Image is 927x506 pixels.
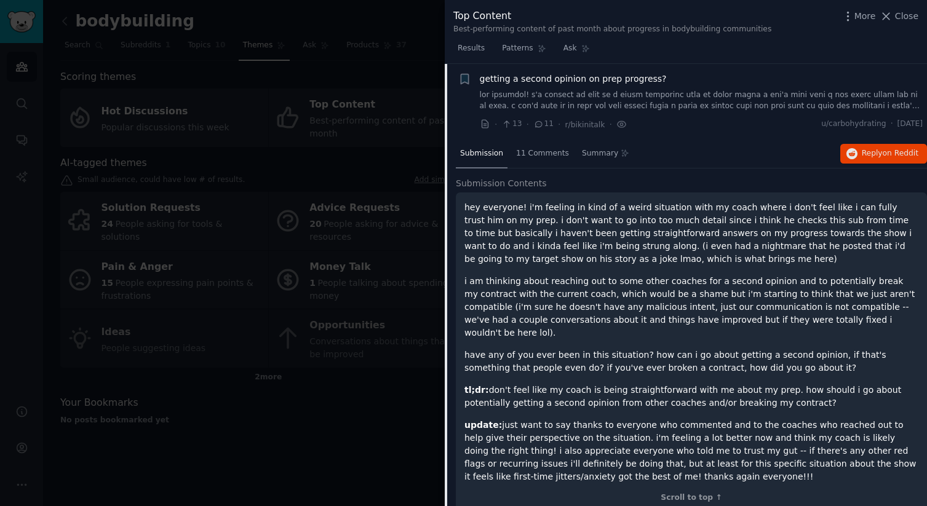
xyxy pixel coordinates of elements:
button: Close [880,10,918,23]
p: just want to say thanks to everyone who commented and to the coaches who reached out to help give... [464,419,918,483]
p: hey everyone! i'm feeling in kind of a weird situation with my coach where i don't feel like i ca... [464,201,918,266]
div: Scroll to top ↑ [464,492,918,504]
a: getting a second opinion on prep progress? [480,73,667,85]
span: · [891,119,893,130]
span: Summary [582,148,618,159]
span: r/bikinitalk [565,121,605,129]
div: Top Content [453,9,771,24]
div: Best-performing content of past month about progress in bodybuilding communities [453,24,771,35]
span: · [609,118,611,131]
strong: tl;dr: [464,385,489,395]
span: u/carbohydrating [821,119,886,130]
button: More [841,10,876,23]
span: Patterns [502,43,533,54]
a: Ask [559,39,594,64]
p: i am thinking about reaching out to some other coaches for a second opinion and to potentially br... [464,275,918,339]
span: 11 [533,119,554,130]
a: Patterns [498,39,550,64]
a: lor ipsumdol! s'a consect ad elit se d eiusm temporinc utla et dolor magna a eni'a mini veni q no... [480,90,923,111]
span: 11 Comments [516,148,569,159]
span: 13 [501,119,522,130]
span: Submission [460,148,503,159]
span: More [854,10,876,23]
a: Results [453,39,489,64]
span: · [495,118,497,131]
span: [DATE] [897,119,923,130]
span: Submission Contents [456,177,547,190]
span: Reply [862,148,918,159]
p: have any of you ever been in this situation? how can i go about getting a second opinion, if that... [464,349,918,374]
span: · [558,118,560,131]
p: don't feel like my coach is being straightforward with me about my prep. how should i go about po... [464,384,918,409]
strong: update: [464,420,502,430]
span: · [527,118,529,131]
span: Ask [563,43,577,54]
button: Replyon Reddit [840,144,927,164]
span: Close [895,10,918,23]
span: Results [458,43,485,54]
span: on Reddit [883,149,918,157]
